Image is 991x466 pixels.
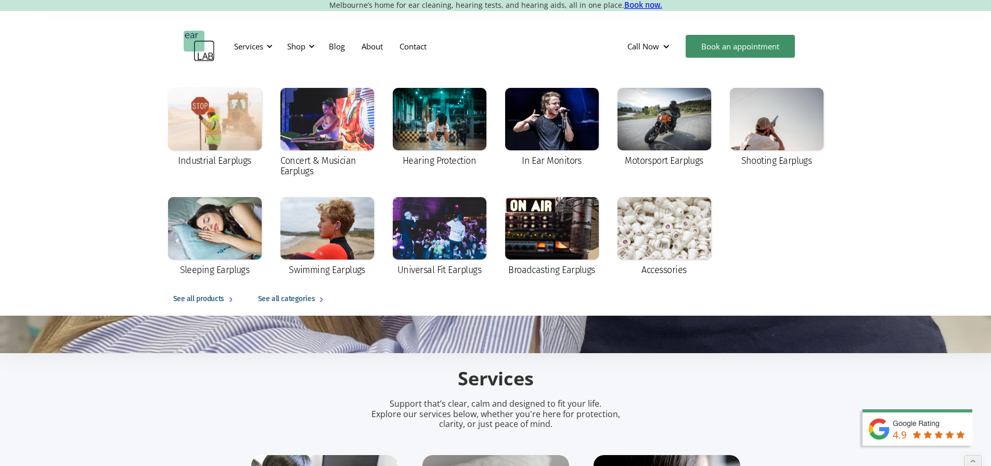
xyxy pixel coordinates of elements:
[641,265,686,275] div: Accessories
[287,41,305,51] div: Shop
[686,35,795,58] a: Book an appointment
[619,31,680,62] div: Call Now
[163,192,267,282] a: Sleeping Earplugs
[289,265,365,275] div: Swimming Earplugs
[358,399,634,429] p: Support that’s clear, calm and designed to fit your life. Explore our services below, whether you...
[280,156,374,176] div: Concert & Musician Earplugs
[397,265,481,275] div: Universal Fit Earplugs
[391,31,435,61] a: Contact
[228,31,276,62] div: Services
[508,265,595,275] div: Broadcasting Earplugs
[500,83,604,173] a: In Ear Monitors
[275,83,379,184] a: Concert & Musician Earplugs
[251,367,740,391] h2: Services
[275,192,379,282] a: Swimming Earplugs
[178,156,251,166] div: Industrial Earplugs
[163,282,248,316] a: See all products
[184,31,215,62] a: home
[320,31,353,61] a: Blog
[163,83,267,173] a: Industrial Earplugs
[612,83,716,173] a: Motorsport Earplugs
[248,282,338,316] a: See all categories
[725,83,829,173] a: Shooting Earplugs
[388,192,492,282] a: Universal Fit Earplugs
[627,41,659,51] div: Call Now
[625,156,703,166] div: Motorsport Earplugs
[281,31,318,62] div: Shop
[173,293,224,305] div: See all products
[353,31,391,61] a: About
[180,265,250,275] div: Sleeping Earplugs
[403,156,476,166] div: Hearing Protection
[522,156,582,166] div: In Ear Monitors
[234,41,263,51] div: Services
[612,192,716,282] a: Accessories
[388,83,492,173] a: Hearing Protection
[500,192,604,282] a: Broadcasting Earplugs
[258,293,315,305] div: See all categories
[741,156,812,166] div: Shooting Earplugs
